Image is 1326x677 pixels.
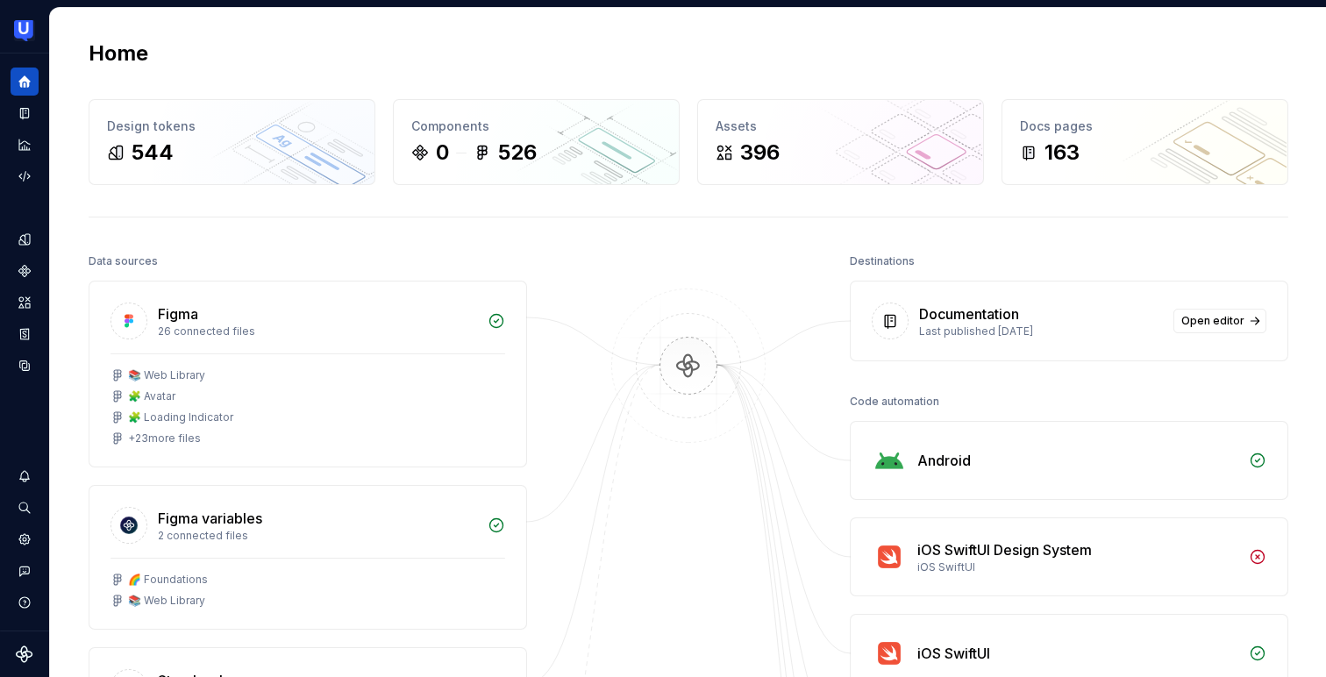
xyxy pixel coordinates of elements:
[917,450,971,471] div: Android
[850,389,939,414] div: Code automation
[740,139,780,167] div: 396
[1020,118,1270,135] div: Docs pages
[919,324,1163,338] div: Last published [DATE]
[393,99,680,185] a: Components0526
[89,39,148,68] h2: Home
[11,68,39,96] a: Home
[11,462,39,490] button: Notifications
[1002,99,1288,185] a: Docs pages163
[158,529,477,543] div: 2 connected files
[11,257,39,285] a: Components
[158,324,477,338] div: 26 connected files
[11,131,39,159] a: Analytics
[411,118,661,135] div: Components
[1181,314,1244,328] span: Open editor
[89,99,375,185] a: Design tokens544
[11,352,39,380] a: Data sources
[128,410,233,424] div: 🧩 Loading Indicator
[11,320,39,348] a: Storybook stories
[158,303,198,324] div: Figma
[498,139,537,167] div: 526
[128,573,208,587] div: 🌈 Foundations
[128,431,201,445] div: + 23 more files
[1173,309,1266,333] a: Open editor
[89,249,158,274] div: Data sources
[697,99,984,185] a: Assets396
[11,162,39,190] a: Code automation
[128,594,205,608] div: 📚 Web Library
[158,508,262,529] div: Figma variables
[132,139,174,167] div: 544
[850,249,915,274] div: Destinations
[11,557,39,585] button: Contact support
[107,118,357,135] div: Design tokens
[1044,139,1080,167] div: 163
[11,225,39,253] a: Design tokens
[14,20,35,41] img: 41adf70f-fc1c-4662-8e2d-d2ab9c673b1b.png
[11,525,39,553] a: Settings
[716,118,966,135] div: Assets
[917,643,990,664] div: iOS SwiftUI
[917,560,1238,574] div: iOS SwiftUI
[919,303,1019,324] div: Documentation
[11,289,39,317] a: Assets
[11,99,39,127] a: Documentation
[128,368,205,382] div: 📚 Web Library
[917,539,1092,560] div: iOS SwiftUI Design System
[16,645,33,663] svg: Supernova Logo
[436,139,449,167] div: 0
[128,389,175,403] div: 🧩 Avatar
[89,485,527,630] a: Figma variables2 connected files🌈 Foundations📚 Web Library
[89,281,527,467] a: Figma26 connected files📚 Web Library🧩 Avatar🧩 Loading Indicator+23more files
[11,494,39,522] button: Search ⌘K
